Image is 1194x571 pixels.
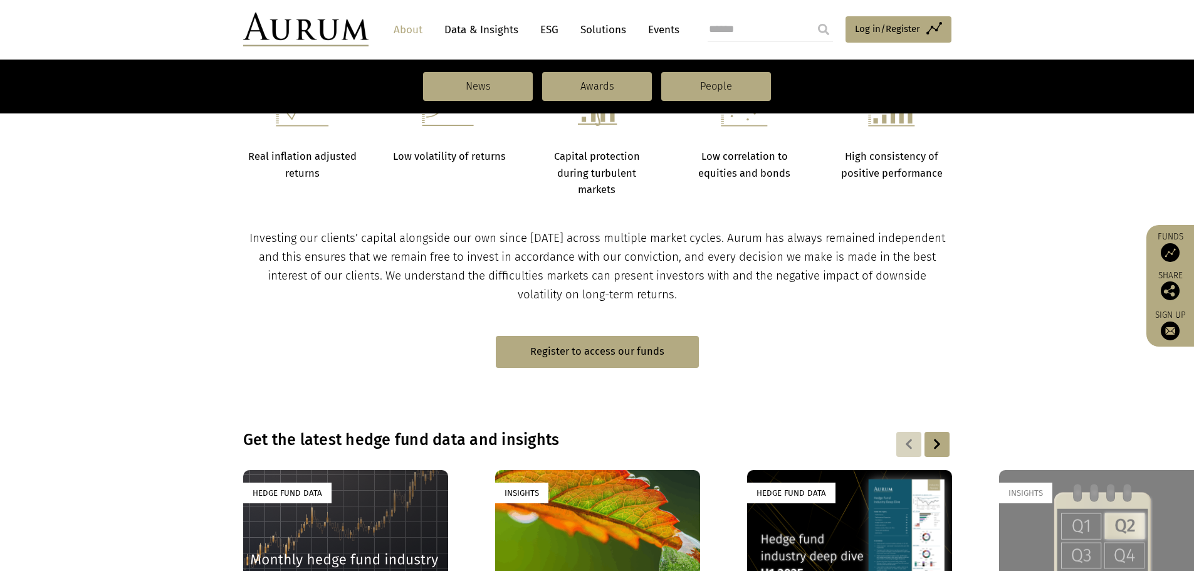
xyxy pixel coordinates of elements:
h3: Get the latest hedge fund data and insights [243,431,790,449]
strong: Real inflation adjusted returns [248,150,357,179]
div: Hedge Fund Data [747,483,835,503]
img: Share this post [1161,281,1180,300]
div: Hedge Fund Data [243,483,332,503]
strong: Low volatility of returns [393,150,506,162]
div: Share [1153,271,1188,300]
a: Awards [542,72,652,101]
span: Investing our clients’ capital alongside our own since [DATE] across multiple market cycles. Auru... [249,231,945,301]
a: Funds [1153,231,1188,262]
img: Sign up to our newsletter [1161,322,1180,340]
img: Aurum [243,13,369,46]
strong: Capital protection during turbulent markets [554,150,640,196]
a: About [387,18,429,41]
a: ESG [534,18,565,41]
a: Data & Insights [438,18,525,41]
a: Events [642,18,679,41]
strong: Low correlation to equities and bonds [698,150,790,179]
div: Insights [495,483,548,503]
a: Register to access our funds [496,336,699,368]
a: News [423,72,533,101]
input: Submit [811,17,836,42]
div: Insights [999,483,1052,503]
a: Solutions [574,18,632,41]
a: Log in/Register [846,16,951,43]
strong: High consistency of positive performance [841,150,943,179]
a: Sign up [1153,310,1188,340]
img: Access Funds [1161,243,1180,262]
a: People [661,72,771,101]
span: Log in/Register [855,21,920,36]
